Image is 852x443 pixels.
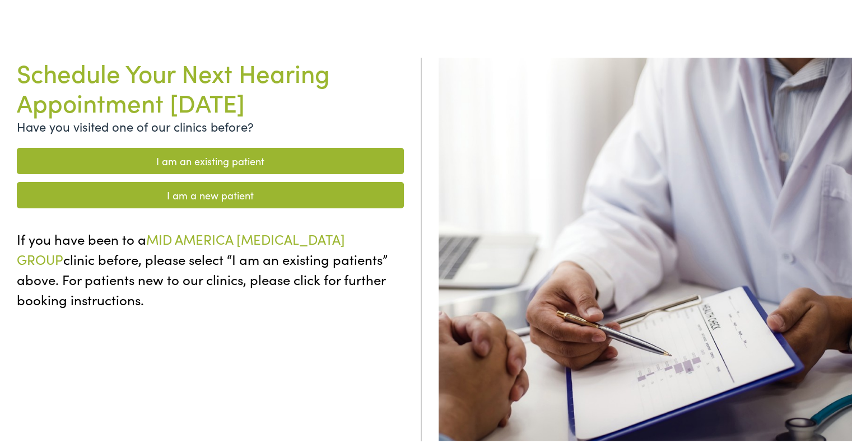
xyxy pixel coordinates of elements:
[17,227,404,307] p: If you have been to a clinic before, please select “I am an existing patients” above. For patient...
[17,180,404,206] a: I am a new patient
[17,115,404,133] p: Have you visited one of our clinics before?
[17,55,404,115] h1: Schedule Your Next Hearing Appointment [DATE]
[17,146,404,172] a: I am an existing patient
[17,227,345,266] span: MID AMERICA [MEDICAL_DATA] GROUP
